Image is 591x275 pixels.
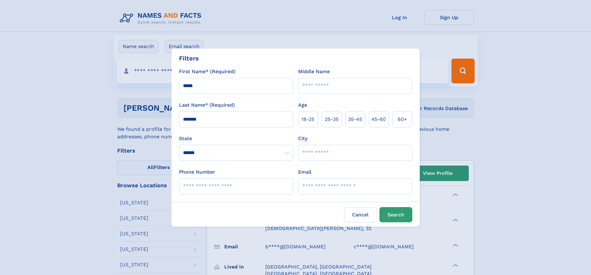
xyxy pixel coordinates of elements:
[298,168,311,176] label: Email
[298,68,330,75] label: Middle Name
[179,168,215,176] label: Phone Number
[179,68,235,75] label: First Name* (Required)
[179,135,293,142] label: State
[179,54,199,63] div: Filters
[348,116,362,123] span: 35‑45
[298,135,307,142] label: City
[344,207,377,222] label: Cancel
[371,116,386,123] span: 45‑60
[398,116,407,123] span: 60+
[325,116,338,123] span: 25‑35
[379,207,412,222] button: Search
[298,101,307,109] label: Age
[179,101,235,109] label: Last Name* (Required)
[302,116,314,123] span: 18‑25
